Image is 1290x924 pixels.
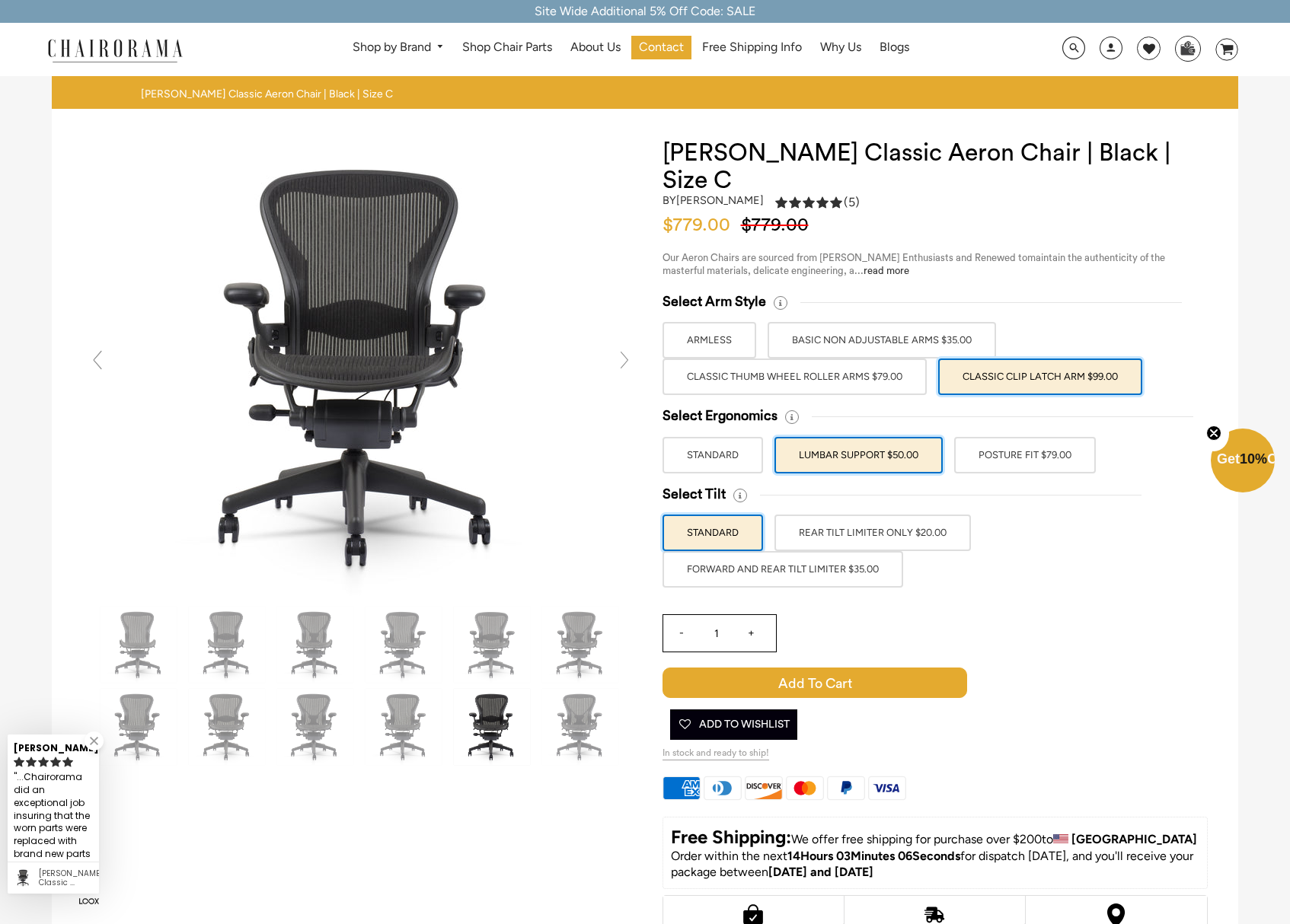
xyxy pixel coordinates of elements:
span: [PERSON_NAME] Classic Aeron Chair | Black | Size C [141,88,393,101]
span: Our Aeron Chairs are sourced from [PERSON_NAME] Enthusiasts and Renewed to [663,253,1027,263]
a: Free Shipping Info [694,36,809,59]
span: Select Arm Style [663,293,766,311]
span: $779.00 [663,216,738,234]
img: Herman Miller Classic Aeron Chair | Black | Size C - chairorama [366,689,442,765]
button: Add To Wishlist [670,709,797,740]
input: + [733,615,770,652]
div: Get10%OffClose teaser [1211,430,1275,494]
img: Herman Miller Classic Aeron Chair | Black | Size C - chairorama [101,607,177,683]
nav: breadcrumbs [141,88,398,101]
label: Classic Thumb Wheel Roller Arms $79.00 [663,358,927,395]
label: REAR TILT LIMITER ONLY $20.00 [774,515,971,551]
strong: [DATE] and [DATE] [768,865,873,879]
a: [PERSON_NAME] [676,193,764,207]
span: 14Hours 03Minutes 06Seconds [787,849,960,863]
img: Herman Miller Classic Aeron Chair | Black | Size C - chairorama [454,607,530,683]
span: Shop Chair Parts [462,40,552,56]
img: Herman Miller Classic Aeron Chair | Black | Size C - chairorama [277,689,353,765]
span: Why Us [820,40,861,56]
span: We offer free shipping for purchase over $200 [791,832,1042,846]
svg: rating icon full [14,757,24,767]
label: Classic Clip Latch Arm $99.00 [938,358,1142,395]
a: Shop by Brand [345,36,452,59]
p: Order within the next for dispatch [DATE], and you'll receive your package between [671,849,1200,881]
div: [PERSON_NAME] [14,736,93,755]
div: Herman Miller Classic Aeron Chair | Black | Size C [39,869,93,887]
img: Herman Miller Classic Aeron Chair | Black | Size C - chairorama [189,607,265,683]
p: to [671,825,1200,849]
a: 5.0 rating (5 votes) [775,194,860,215]
button: Close teaser [1199,416,1229,451]
img: Herman Miller Classic Aeron Chair | Black | Size C - chairorama [542,689,618,765]
label: LUMBAR SUPPORT $50.00 [774,437,943,473]
div: 5.0 rating (5 votes) [775,194,860,210]
label: STANDARD [663,437,763,473]
input: - [663,615,700,652]
strong: Free Shipping: [671,826,791,848]
img: Herman Miller Classic Aeron Chair | Black | Size C - chairorama [542,607,618,683]
a: Shop Chair Parts [455,36,560,59]
label: FORWARD AND REAR TILT LIMITER $35.00 [663,551,903,588]
div: ...Chairorama did an exceptional job insuring that the worn parts were replaced with brand new pa... [14,769,93,888]
label: BASIC NON ADJUSTABLE ARMS $35.00 [768,322,996,358]
a: read more [864,266,909,276]
img: DSC_4246_96a1d336-41ac-4c84-8087-2c548a10ee74_grande.jpg [133,139,589,596]
img: chairorama [39,37,191,63]
img: Herman Miller Classic Aeron Chair | Black | Size C - chairorama [277,607,353,683]
a: Contact [631,36,691,59]
nav: DesktopNavigation [256,36,1007,64]
span: Blogs [880,40,909,56]
span: $779.00 [741,216,816,234]
strong: [GEOGRAPHIC_DATA] [1071,832,1197,846]
a: Why Us [813,36,869,59]
span: Add To Wishlist [678,709,790,740]
img: Herman Miller Classic Aeron Chair | Black | Size C - chairorama [454,689,530,765]
img: Herman Miller Classic Aeron Chair | Black | Size C - chairorama [101,689,177,765]
label: POSTURE FIT $79.00 [954,437,1096,473]
h2: by [663,194,764,207]
span: About Us [570,40,621,56]
span: Select Ergonomics [663,407,778,425]
svg: rating icon full [50,757,61,767]
button: Add to Cart [663,668,1045,698]
span: Contact [639,40,684,56]
label: ARMLESS [663,322,756,358]
img: Herman Miller Classic Aeron Chair | Black | Size C - chairorama [189,689,265,765]
span: 10% [1240,451,1267,467]
a: Blogs [872,36,917,59]
img: Herman Miller Classic Aeron Chair | Black | Size C - chairorama [366,607,442,683]
svg: rating icon full [38,757,49,767]
a: About Us [563,36,628,59]
svg: rating icon full [62,757,73,767]
span: Get Off [1217,451,1287,467]
label: STANDARD [663,515,763,551]
span: Free Shipping Info [702,40,802,56]
span: Select Tilt [663,486,726,503]
svg: rating icon full [26,757,37,767]
span: In stock and ready to ship! [663,747,769,760]
span: Add to Cart [663,668,967,698]
img: WhatsApp_Image_2024-07-12_at_16.23.01.webp [1176,37,1199,59]
span: (5) [844,195,860,211]
h1: [PERSON_NAME] Classic Aeron Chair | Black | Size C [663,139,1209,194]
